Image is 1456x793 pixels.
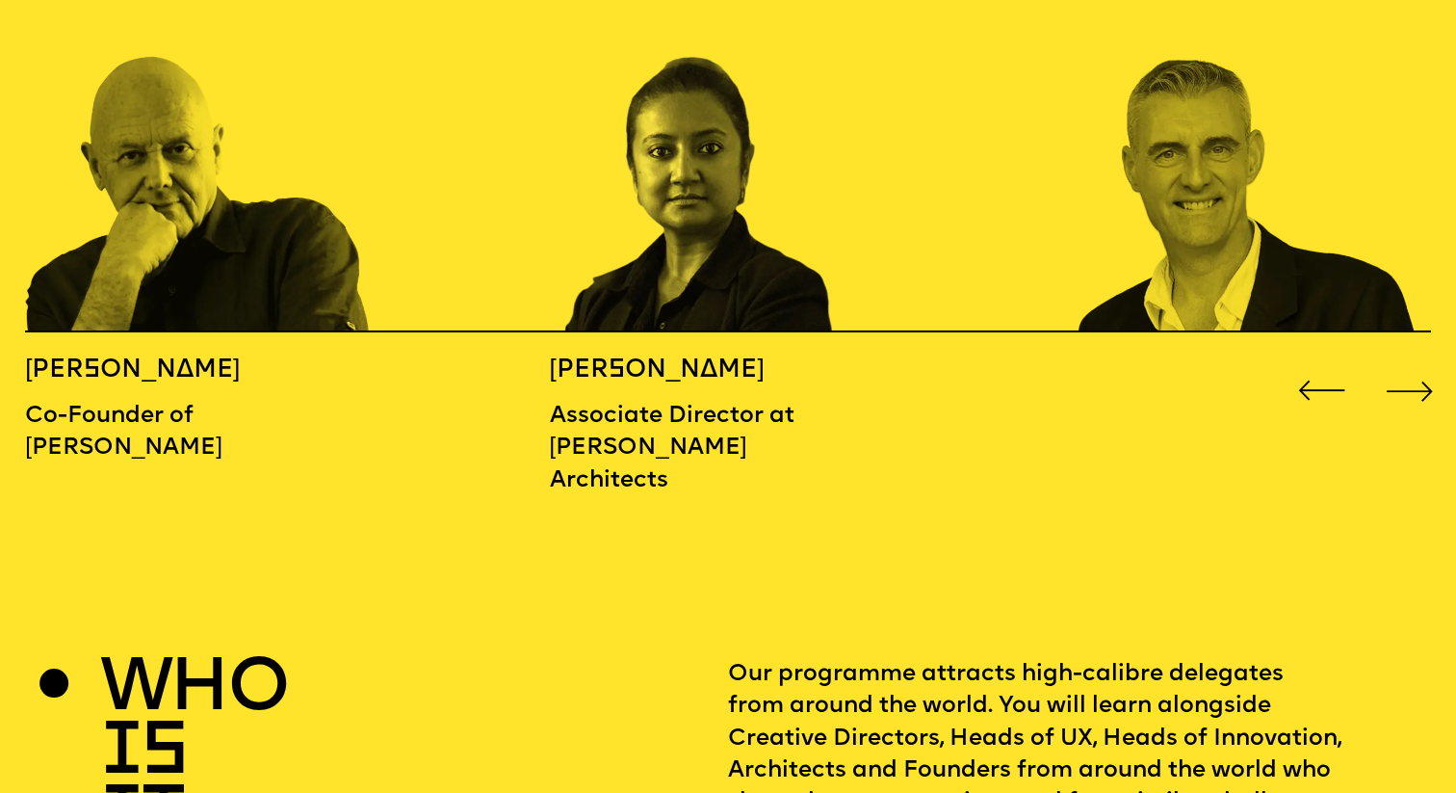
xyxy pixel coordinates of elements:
[550,401,812,497] p: Associate Director at [PERSON_NAME] Architects
[550,355,812,386] h5: [PERSON_NAME]
[1292,361,1350,419] div: Previous slide
[25,401,287,465] p: Co-Founder of [PERSON_NAME]
[1381,361,1439,419] div: Next slide
[25,355,287,386] h5: [PERSON_NAME]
